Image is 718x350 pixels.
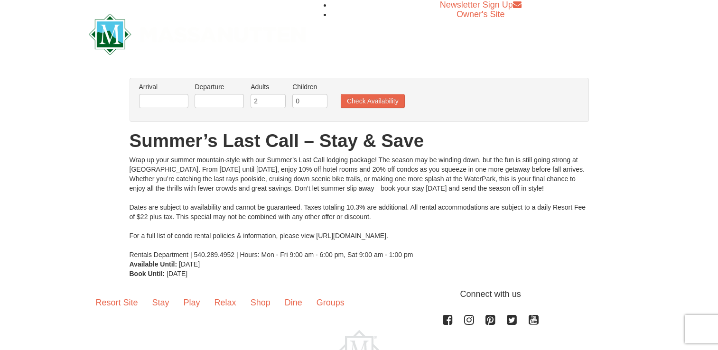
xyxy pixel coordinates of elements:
label: Children [292,82,327,92]
a: Play [177,288,207,317]
h1: Summer’s Last Call – Stay & Save [130,131,589,150]
a: Stay [145,288,177,317]
div: Wrap up your summer mountain-style with our Summer’s Last Call lodging package! The season may be... [130,155,589,259]
strong: Available Until: [130,260,177,268]
p: Connect with us [89,288,630,301]
strong: Book Until: [130,270,165,277]
a: Massanutten Resort [89,22,306,44]
a: Owner's Site [457,9,504,19]
a: Resort Site [89,288,145,317]
a: Dine [278,288,309,317]
a: Shop [243,288,278,317]
label: Arrival [139,82,188,92]
label: Adults [251,82,286,92]
button: Check Availability [341,94,405,108]
span: [DATE] [167,270,187,277]
label: Departure [195,82,244,92]
span: [DATE] [179,260,200,268]
img: Massanutten Resort Logo [89,14,306,55]
a: Relax [207,288,243,317]
a: Groups [309,288,352,317]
